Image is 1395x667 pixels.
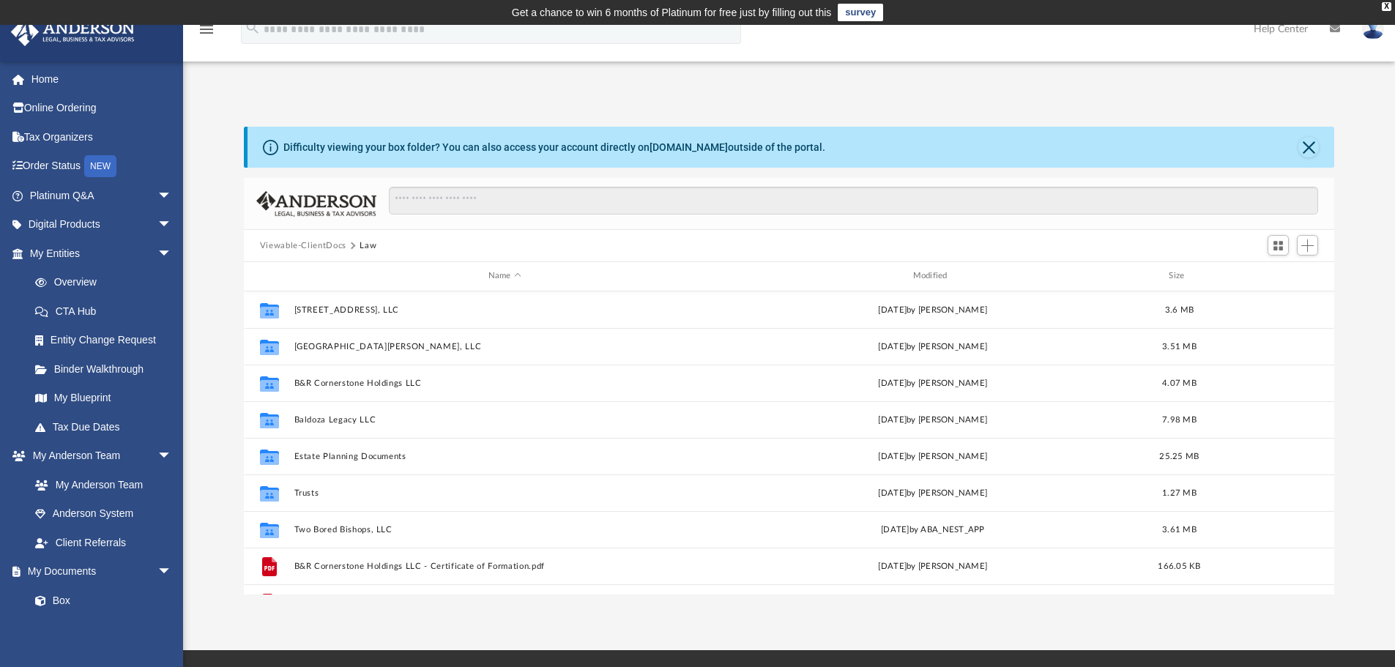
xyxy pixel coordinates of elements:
[198,21,215,38] i: menu
[283,140,825,155] div: Difficulty viewing your box folder? You can also access your account directly on outside of the p...
[21,326,194,355] a: Entity Change Request
[250,269,287,283] div: id
[10,557,187,586] a: My Documentsarrow_drop_down
[1162,415,1197,423] span: 7.98 MB
[10,94,194,123] a: Online Ordering
[21,384,187,413] a: My Blueprint
[244,291,1335,595] div: grid
[1298,137,1319,157] button: Close
[157,210,187,240] span: arrow_drop_down
[294,305,715,315] button: [STREET_ADDRESS], LLC
[512,4,832,21] div: Get a chance to win 6 months of Platinum for free just by filling out this
[157,181,187,211] span: arrow_drop_down
[360,239,376,253] button: Law
[1362,18,1384,40] img: User Pic
[10,122,194,152] a: Tax Organizers
[294,452,715,461] button: Estate Planning Documents
[157,239,187,269] span: arrow_drop_down
[1164,305,1194,313] span: 3.6 MB
[294,415,715,425] button: Baldoza Legacy LLC
[21,528,187,557] a: Client Referrals
[1158,562,1200,570] span: 166.05 KB
[84,155,116,177] div: NEW
[294,488,715,498] button: Trusts
[722,450,1144,463] div: [DATE] by [PERSON_NAME]
[21,268,194,297] a: Overview
[721,269,1143,283] div: Modified
[10,64,194,94] a: Home
[260,239,346,253] button: Viewable-ClientDocs
[722,376,1144,390] div: [DATE] by [PERSON_NAME]
[10,181,194,210] a: Platinum Q&Aarrow_drop_down
[722,303,1144,316] div: [DATE] by [PERSON_NAME]
[838,4,883,21] a: survey
[722,523,1144,536] div: [DATE] by ABA_NEST_APP
[1215,269,1317,283] div: id
[10,152,194,182] a: Order StatusNEW
[21,615,187,644] a: Meeting Minutes
[21,499,187,529] a: Anderson System
[21,412,194,441] a: Tax Due Dates
[1297,235,1319,256] button: Add
[1162,488,1197,496] span: 1.27 MB
[293,269,715,283] div: Name
[1268,235,1290,256] button: Switch to Grid View
[157,557,187,587] span: arrow_drop_down
[650,141,728,153] a: [DOMAIN_NAME]
[7,18,139,46] img: Anderson Advisors Platinum Portal
[10,441,187,471] a: My Anderson Teamarrow_drop_down
[294,562,715,571] button: B&R Cornerstone Holdings LLC - Certificate of Formation.pdf
[21,470,179,499] a: My Anderson Team
[722,340,1144,353] div: [DATE] by [PERSON_NAME]
[21,297,194,326] a: CTA Hub
[1162,525,1197,533] span: 3.61 MB
[1162,342,1197,350] span: 3.51 MB
[1150,269,1208,283] div: Size
[722,413,1144,426] div: [DATE] by [PERSON_NAME]
[1159,452,1199,460] span: 25.25 MB
[1162,379,1197,387] span: 4.07 MB
[294,342,715,351] button: [GEOGRAPHIC_DATA][PERSON_NAME], LLC
[722,486,1144,499] div: [DATE] by [PERSON_NAME]
[21,586,179,615] a: Box
[389,187,1318,215] input: Search files and folders
[294,379,715,388] button: B&R Cornerstone Holdings LLC
[198,28,215,38] a: menu
[722,559,1144,573] div: [DATE] by [PERSON_NAME]
[10,239,194,268] a: My Entitiesarrow_drop_down
[294,525,715,534] button: Two Bored Bishops, LLC
[10,210,194,239] a: Digital Productsarrow_drop_down
[1382,2,1391,11] div: close
[157,441,187,472] span: arrow_drop_down
[21,354,194,384] a: Binder Walkthrough
[245,20,261,36] i: search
